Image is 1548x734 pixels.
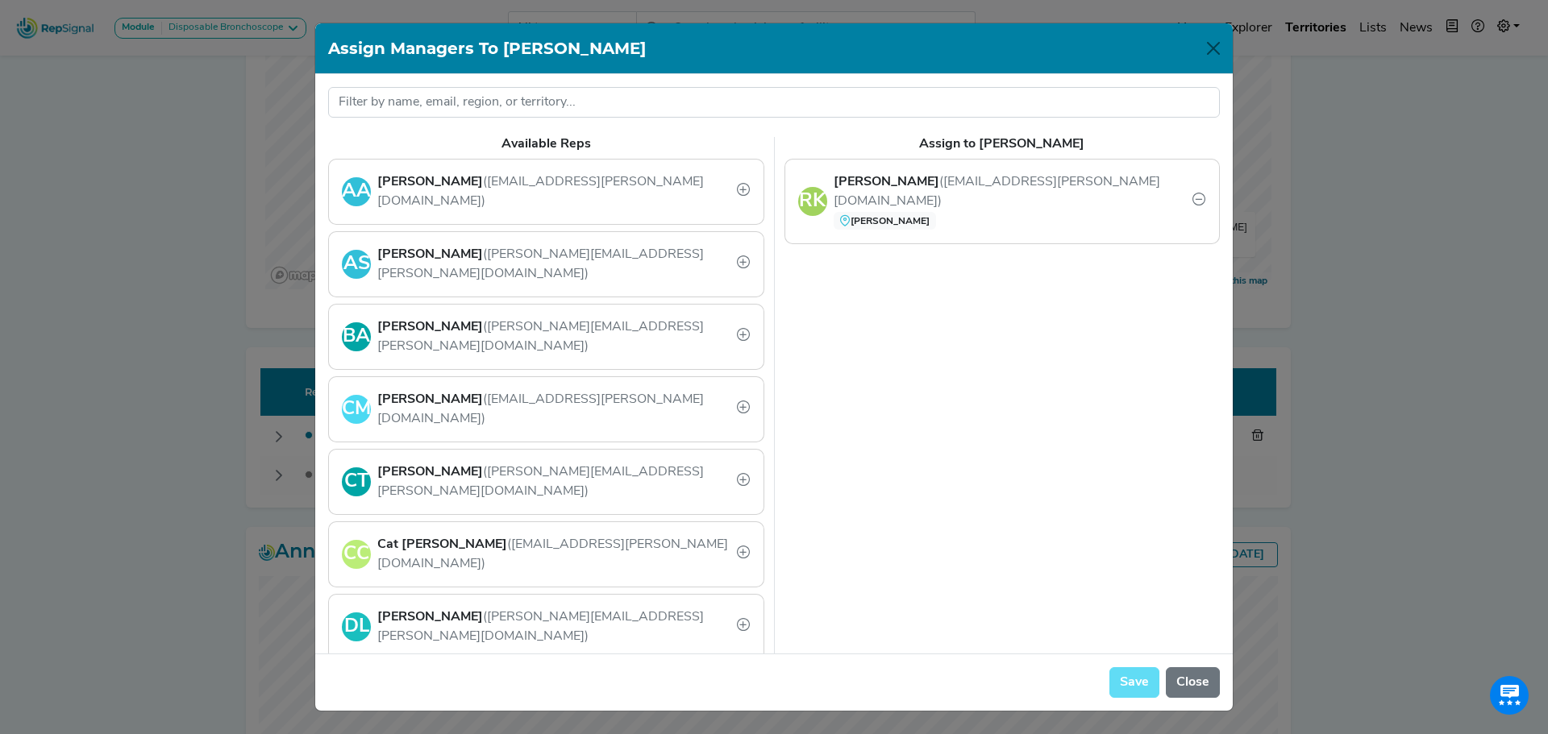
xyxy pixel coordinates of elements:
button: Assign rep [736,255,751,274]
button: Unassign rep [1192,192,1206,211]
button: Assign rep [736,545,751,564]
span: ([PERSON_NAME][EMAIL_ADDRESS][PERSON_NAME][DOMAIN_NAME]) [377,321,704,353]
strong: [PERSON_NAME] [377,248,483,261]
h6: Available Reps [328,137,764,152]
button: Close [1201,35,1226,61]
div: RK [798,187,827,216]
h6: Assign to [PERSON_NAME] [784,137,1221,152]
div: CM [342,395,371,424]
div: AS [342,250,371,279]
strong: [PERSON_NAME] [377,176,483,189]
button: Assign rep [736,182,751,201]
input: Filter by name, email, region, or territory... [328,87,1220,118]
span: ([EMAIL_ADDRESS][PERSON_NAME][DOMAIN_NAME]) [377,393,704,425]
strong: [PERSON_NAME] [377,611,483,624]
strong: [PERSON_NAME] [377,321,483,334]
span: ([PERSON_NAME][EMAIL_ADDRESS][PERSON_NAME][DOMAIN_NAME]) [377,611,704,643]
div: BA [342,322,371,351]
div: CT [342,467,371,496]
button: Assign rep [736,400,751,419]
div: DL [342,612,371,641]
span: ([EMAIL_ADDRESS][PERSON_NAME][DOMAIN_NAME]) [377,538,728,570]
h1: Assign Managers to [PERSON_NAME] [328,36,646,60]
button: Assign rep [736,472,751,491]
span: ([EMAIL_ADDRESS][PERSON_NAME][DOMAIN_NAME]) [377,176,704,208]
button: Close [1166,667,1220,698]
div: AA [342,177,371,206]
strong: [PERSON_NAME] [834,176,939,189]
button: Assign rep [736,327,751,346]
span: ([PERSON_NAME][EMAIL_ADDRESS][PERSON_NAME][DOMAIN_NAME]) [377,248,704,280]
button: Assign rep [736,617,751,637]
span: ([PERSON_NAME][EMAIL_ADDRESS][PERSON_NAME][DOMAIN_NAME]) [377,466,704,498]
strong: Cat [PERSON_NAME] [377,538,507,551]
strong: [PERSON_NAME] [377,393,483,406]
strong: [PERSON_NAME] [377,466,483,479]
span: ([EMAIL_ADDRESS][PERSON_NAME][DOMAIN_NAME]) [834,176,1160,208]
div: CC [342,540,371,569]
div: [PERSON_NAME] [834,212,937,230]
